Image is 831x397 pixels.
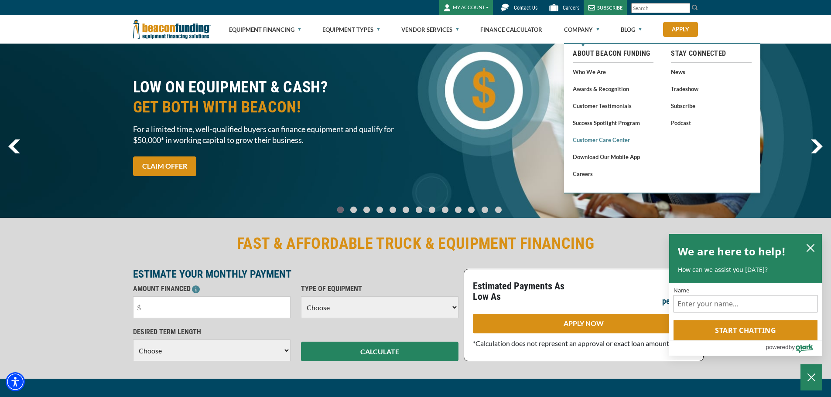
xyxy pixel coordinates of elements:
p: ESTIMATE YOUR MONTHLY PAYMENT [133,269,458,279]
a: Blog [621,16,642,44]
a: Finance Calculator [480,16,542,44]
a: Equipment Financing [229,16,301,44]
button: Start chatting [674,320,817,340]
a: Vendor Services [401,16,459,44]
img: Beacon Funding Corporation logo [133,15,211,44]
a: Apply [663,22,698,37]
a: Careers [573,168,653,179]
div: olark chatbox [669,234,822,356]
h2: LOW ON EQUIPMENT & CASH? [133,77,410,117]
a: Success Spotlight Program [573,117,653,128]
p: AMOUNT FINANCED [133,284,291,294]
div: Accessibility Menu [6,372,25,391]
a: Go To Slide 6 [414,206,424,214]
a: About Beacon Funding [573,48,653,59]
p: How can we assist you [DATE]? [678,265,813,274]
span: powered [766,342,788,353]
a: Customer Testimonials [573,100,653,111]
a: previous [8,139,20,153]
a: Equipment Types [322,16,380,44]
a: Company [564,16,599,44]
h2: We are here to help! [678,243,786,260]
input: $ [133,296,291,318]
img: Right Navigator [810,139,823,153]
button: Close Chatbox [800,364,822,390]
a: Stay Connected [671,48,752,59]
p: TYPE OF EQUIPMENT [301,284,458,294]
p: per month [662,296,694,306]
a: Go To Slide 9 [453,206,463,214]
a: Go To Slide 5 [400,206,411,214]
button: close chatbox [804,241,817,254]
a: Podcast [671,117,752,128]
img: Left Navigator [8,139,20,153]
a: APPLY NOW [473,314,694,333]
a: News [671,66,752,77]
span: by [789,342,795,353]
a: Tradeshow [671,83,752,94]
a: Go To Slide 3 [374,206,385,214]
a: Awards & Recognition [573,83,653,94]
a: Download our Mobile App [573,151,653,162]
label: Name [674,288,817,293]
a: Clear search text [681,5,688,12]
p: DESIRED TERM LENGTH [133,327,291,337]
a: Customer Care Center [573,134,653,145]
a: Go To Slide 11 [479,206,490,214]
button: CALCULATE [301,342,458,361]
a: Go To Slide 4 [387,206,398,214]
a: Go To Slide 10 [466,206,477,214]
input: Search [631,3,690,13]
h2: FAST & AFFORDABLE TRUCK & EQUIPMENT FINANCING [133,234,698,254]
a: Go To Slide 12 [493,206,504,214]
a: Go To Slide 7 [427,206,437,214]
img: Search [691,4,698,11]
span: *Calculation does not represent an approval or exact loan amount. [473,339,670,347]
a: Go To Slide 8 [440,206,450,214]
a: Go To Slide 0 [335,206,345,214]
span: GET BOTH WITH BEACON! [133,97,410,117]
a: Go To Slide 1 [348,206,359,214]
a: next [810,139,823,153]
p: Estimated Payments As Low As [473,281,578,302]
a: CLAIM OFFER [133,156,196,176]
span: Careers [563,5,579,11]
a: Subscribe [671,100,752,111]
a: Powered by Olark [766,341,822,356]
span: Contact Us [514,5,537,11]
span: For a limited time, well-qualified buyers can finance equipment and qualify for $50,000* in worki... [133,124,410,146]
a: Go To Slide 2 [361,206,372,214]
input: Name [674,295,817,312]
a: Who We Are [573,66,653,77]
